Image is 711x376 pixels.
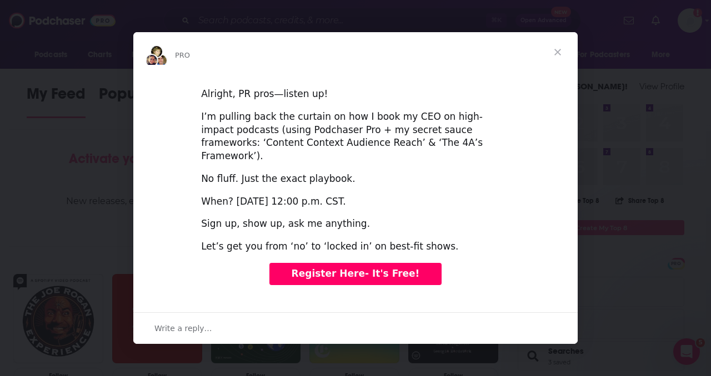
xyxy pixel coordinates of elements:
div: Alright, PR pros—listen up! [201,74,510,101]
img: Sydney avatar [145,54,158,67]
span: Close [538,32,578,72]
div: I’m pulling back the curtain on how I book my CEO on high-impact podcasts (using Podchaser Pro + ... [201,110,510,163]
a: Register Here- It's Free! [269,263,442,285]
div: Sign up, show up, ask me anything. [201,217,510,231]
span: PRO [175,51,190,59]
span: Register Here- It's Free! [292,268,420,279]
div: No fluff. Just the exact playbook. [201,172,510,186]
div: When? [DATE] 12:00 p.m. CST. [201,195,510,209]
span: Write a reply… [154,321,212,336]
img: Dave avatar [154,54,168,67]
img: Barbara avatar [150,45,163,58]
div: Let’s get you from ‘no’ to ‘locked in’ on best-fit shows. [201,240,510,253]
div: Open conversation and reply [133,312,578,344]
